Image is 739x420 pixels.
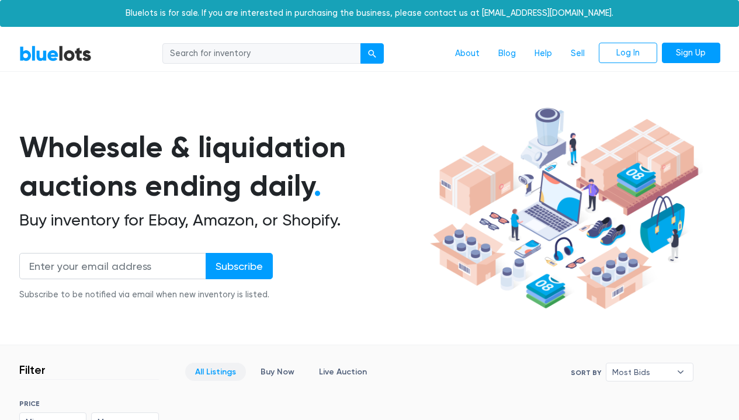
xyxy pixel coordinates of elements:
a: Live Auction [309,363,377,381]
h3: Filter [19,363,46,377]
input: Subscribe [206,253,273,279]
label: Sort By [571,367,601,378]
h2: Buy inventory for Ebay, Amazon, or Shopify. [19,210,426,230]
a: Blog [489,43,525,65]
input: Enter your email address [19,253,206,279]
b: ▾ [668,363,693,381]
a: Sign Up [662,43,720,64]
a: All Listings [185,363,246,381]
h6: PRICE [19,400,159,408]
a: Log In [599,43,657,64]
a: About [446,43,489,65]
a: Help [525,43,561,65]
a: BlueLots [19,45,92,62]
img: hero-ee84e7d0318cb26816c560f6b4441b76977f77a177738b4e94f68c95b2b83dbb.png [426,102,703,315]
input: Search for inventory [162,43,361,64]
div: Subscribe to be notified via email when new inventory is listed. [19,289,273,301]
h1: Wholesale & liquidation auctions ending daily [19,128,426,206]
span: . [314,168,321,203]
a: Sell [561,43,594,65]
span: Most Bids [612,363,671,381]
a: Buy Now [251,363,304,381]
